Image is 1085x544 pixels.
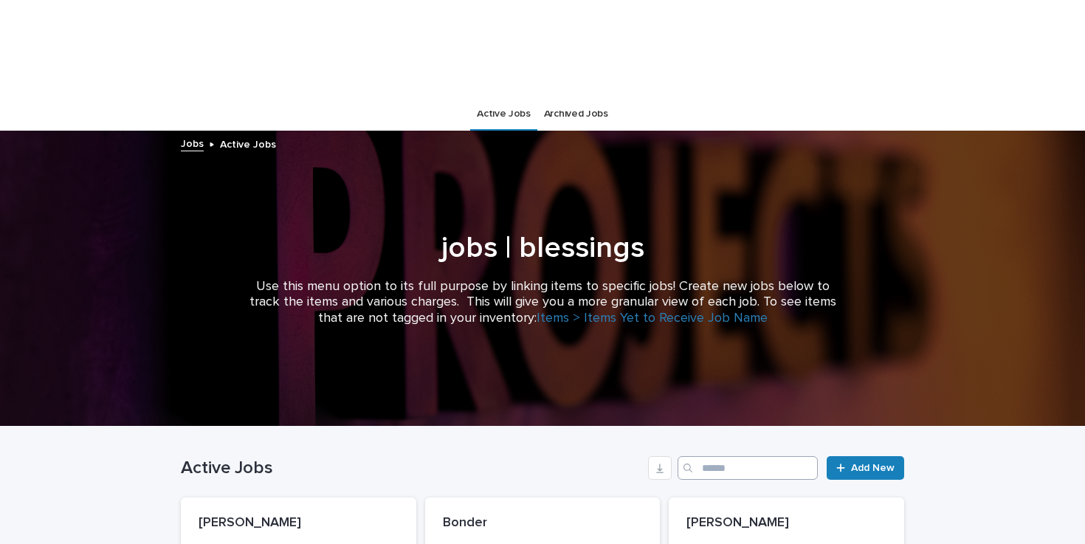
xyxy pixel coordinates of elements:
p: [PERSON_NAME] [686,515,886,531]
h1: jobs | blessings [181,230,904,266]
a: Jobs [181,134,204,151]
p: Bonder [443,515,643,531]
p: Active Jobs [220,135,276,151]
a: Add New [827,456,904,480]
input: Search [678,456,818,480]
a: Items > Items Yet to Receive Job Name [537,311,768,325]
a: Active Jobs [477,97,531,131]
p: Use this menu option to its full purpose by linking items to specific jobs! Create new jobs below... [247,279,838,327]
a: Archived Jobs [544,97,608,131]
p: [PERSON_NAME] [199,515,399,531]
span: Add New [851,463,895,473]
h1: Active Jobs [181,458,642,479]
